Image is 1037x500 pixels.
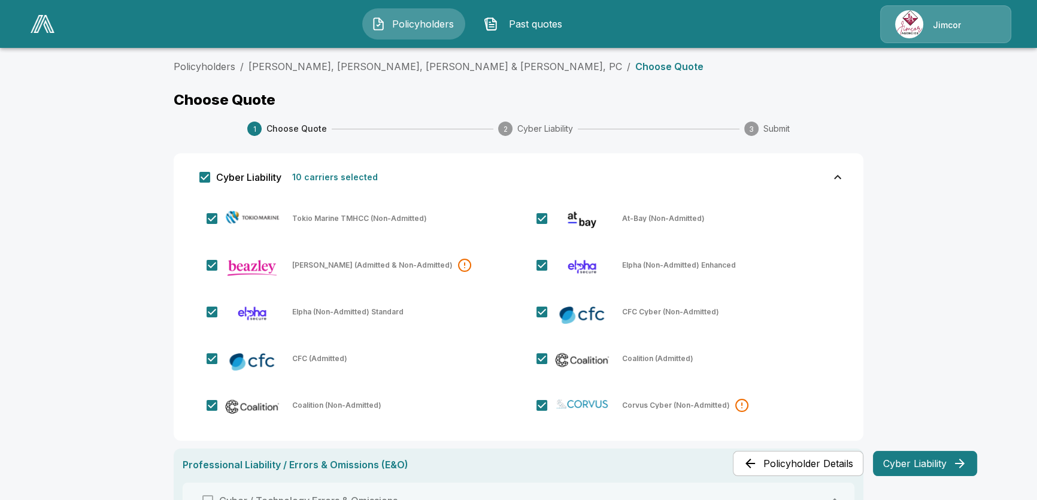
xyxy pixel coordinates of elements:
text: 3 [749,125,754,134]
img: Policyholders Icon [371,17,386,31]
div: Corvus Cyber (Non-Admitted)Corvus Cyber (Non-Admitted) [521,385,845,426]
nav: breadcrumb [174,59,863,74]
span: Choose Quote [266,123,327,135]
img: Tokio Marine TMHCC (Non-Admitted) [225,210,280,225]
p: Choose Quote [174,93,863,107]
div: Elpha (Non-Admitted) EnhancedElpha (Non-Admitted) Enhanced [521,245,845,286]
div: Coalition (Non-Admitted)Coalition (Non-Admitted) [192,385,516,426]
p: At-Bay (Non-Admitted) [622,215,705,222]
div: CFC Cyber (Non-Admitted)CFC Cyber (Non-Admitted) [521,292,845,332]
a: [PERSON_NAME], [PERSON_NAME], [PERSON_NAME] & [PERSON_NAME], PC [248,60,622,72]
img: CFC (Admitted) [225,350,280,372]
span: Cyber Liability [216,172,281,182]
p: Tokio Marine TMHCC (Non-Admitted) [292,215,427,222]
div: Beazley (Admitted & Non-Admitted)[PERSON_NAME] (Admitted & Non-Admitted) [192,245,516,286]
p: Coalition (Non-Admitted) [292,402,381,409]
img: Coalition (Admitted) [554,350,610,369]
p: Elpha (Non-Admitted) Standard [292,308,404,316]
p: Elpha (Non-Admitted) Enhanced [622,262,736,269]
button: Policyholder Details [733,451,863,476]
p: Choose Quote [635,62,704,71]
p: Corvus Cyber (Non-Admitted) [622,402,730,409]
text: 2 [504,125,508,134]
div: Elpha (Non-Admitted) StandardElpha (Non-Admitted) Standard [192,292,516,332]
span: Submit [763,123,790,135]
span: Policyholders [390,17,456,31]
img: Past quotes Icon [484,17,498,31]
li: / [627,59,630,74]
p: [PERSON_NAME] (Admitted & Non-Admitted) [292,262,453,269]
button: Past quotes IconPast quotes [475,8,578,40]
li: / [240,59,244,74]
text: 1 [253,125,256,134]
img: Elpha (Non-Admitted) Standard [225,304,280,323]
a: Policyholders [174,60,235,72]
img: Elpha (Non-Admitted) Enhanced [554,257,610,277]
div: CFC (Admitted)CFC (Admitted) [192,338,516,379]
img: At-Bay (Non-Admitted) [554,210,610,230]
span: Past quotes [503,17,569,31]
button: Cyber Liability [873,451,977,476]
img: AA Logo [31,15,54,33]
img: Beazley (Admitted & Non-Admitted) [225,257,280,278]
div: At-Bay (Non-Admitted)At-Bay (Non-Admitted) [521,198,845,239]
div: Cyber Liability10 carriers selected [183,162,854,192]
img: CFC Cyber (Non-Admitted) [554,304,610,326]
div: Coalition (Admitted)Coalition (Admitted) [521,338,845,379]
div: Tokio Marine TMHCC (Non-Admitted)Tokio Marine TMHCC (Non-Admitted) [192,198,516,239]
img: Coalition (Non-Admitted) [225,397,280,416]
span: Cyber Liability [517,123,573,135]
p: CFC (Admitted) [292,355,347,362]
h6: Professional Liability / Errors & Omissions (E&O) [183,457,854,473]
button: Policyholders IconPolicyholders [362,8,465,40]
p: 10 carriers selected [287,172,383,183]
p: Coalition (Admitted) [622,355,693,362]
p: CFC Cyber (Non-Admitted) [622,308,719,316]
img: Corvus Cyber (Non-Admitted) [554,397,610,410]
